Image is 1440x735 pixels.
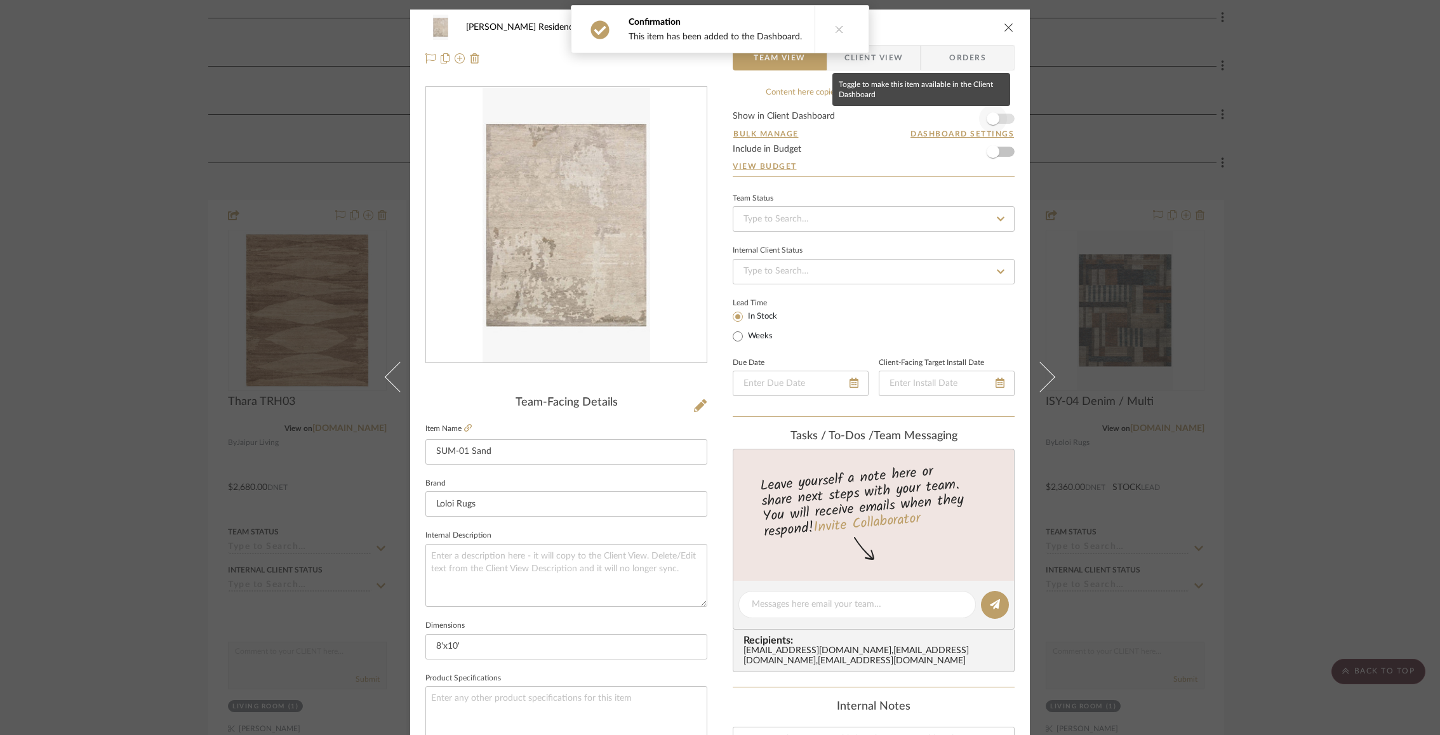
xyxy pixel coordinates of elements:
span: Recipients: [743,635,1009,646]
label: Internal Description [425,533,491,539]
span: [PERSON_NAME] Residence [466,23,586,32]
mat-radio-group: Select item type [733,308,798,344]
div: This item has been added to the Dashboard. [629,31,802,43]
label: Item Name [425,423,472,434]
div: Internal Notes [733,700,1015,714]
button: close [1003,22,1015,33]
div: [EMAIL_ADDRESS][DOMAIN_NAME] , [EMAIL_ADDRESS][DOMAIN_NAME] , [EMAIL_ADDRESS][DOMAIN_NAME] [743,646,1009,666]
label: Due Date [733,360,764,366]
label: Dimensions [425,623,465,629]
label: Client-Facing Target Install Date [879,360,984,366]
label: Product Specifications [425,675,501,682]
input: Enter Item Name [425,439,707,465]
label: Brand [425,480,446,487]
span: Client View [844,45,903,70]
a: View Budget [733,161,1015,171]
label: In Stock [745,311,777,322]
div: Confirmation [629,16,802,29]
input: Type to Search… [733,259,1015,284]
span: Tasks / To-Dos / [790,430,874,442]
div: Team-Facing Details [425,396,707,410]
button: Dashboard Settings [910,128,1015,140]
input: Type to Search… [733,206,1015,232]
div: team Messaging [733,430,1015,444]
div: Leave yourself a note here or share next steps with your team. You will receive emails when they ... [731,458,1017,543]
img: Remove from project [470,53,480,63]
input: Enter Install Date [879,371,1015,396]
label: Weeks [745,331,773,342]
label: Lead Time [733,297,798,308]
span: Orders [935,45,1000,70]
input: Enter Due Date [733,371,869,396]
button: Bulk Manage [733,128,799,140]
div: Team Status [733,195,773,202]
input: Enter the dimensions of this item [425,634,707,659]
div: 0 [426,88,707,363]
a: Invite Collaborator [813,508,921,540]
div: Internal Client Status [733,248,803,254]
input: Enter Brand [425,491,707,517]
img: bbac425e-0e02-466c-9fae-1aa0bc70229b_48x40.jpg [425,15,456,40]
img: bbac425e-0e02-466c-9fae-1aa0bc70229b_436x436.jpg [483,88,650,363]
div: Content here copies to Client View - confirm visibility there. [733,86,1015,99]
